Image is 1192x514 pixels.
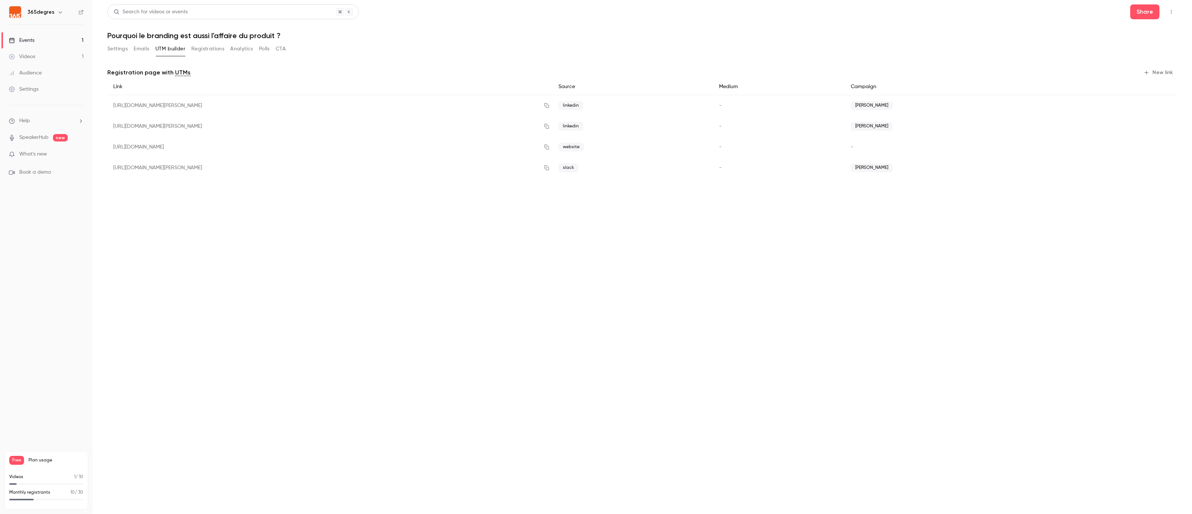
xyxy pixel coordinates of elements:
span: What's new [19,150,47,158]
button: Registrations [191,43,224,55]
span: - [851,144,853,150]
div: Search for videos or events [114,8,188,16]
span: - [719,144,722,150]
span: website [558,143,584,151]
span: Help [19,117,30,125]
div: Source [553,79,713,95]
span: slack [558,163,578,172]
button: Analytics [230,43,253,55]
span: linkedin [558,101,583,110]
span: Book a demo [19,168,51,176]
div: Events [9,37,34,44]
p: / 30 [70,489,83,496]
span: 10 [70,490,75,495]
p: Videos [9,474,23,480]
div: [URL][DOMAIN_NAME] [107,137,553,157]
span: - [719,165,722,170]
span: 1 [74,475,75,479]
a: UTMs [175,68,191,77]
span: Free [9,456,24,465]
a: SpeakerHub [19,134,48,141]
span: [PERSON_NAME] [851,101,893,110]
span: - [719,103,722,108]
span: Plan usage [28,457,83,463]
h1: Pourquoi le branding est aussi l'affaire du produit ? [107,31,1177,40]
img: 365degres [9,6,21,18]
span: linkedin [558,122,583,131]
li: help-dropdown-opener [9,117,84,125]
button: CTA [276,43,286,55]
div: Videos [9,53,35,60]
h6: 365degres [27,9,54,16]
button: UTM builder [155,43,185,55]
div: Link [107,79,553,95]
iframe: Noticeable Trigger [75,151,84,158]
button: Share [1130,4,1159,19]
p: Monthly registrants [9,489,50,496]
div: Audience [9,69,42,77]
button: Polls [259,43,270,55]
div: Medium [713,79,845,95]
button: Emails [134,43,149,55]
button: New link [1141,67,1177,79]
button: Settings [107,43,128,55]
div: [URL][DOMAIN_NAME][PERSON_NAME] [107,116,553,137]
div: [URL][DOMAIN_NAME][PERSON_NAME] [107,157,553,178]
span: new [53,134,68,141]
div: [URL][DOMAIN_NAME][PERSON_NAME] [107,95,553,116]
p: Registration page with [107,68,191,77]
span: [PERSON_NAME] [851,163,893,172]
p: / 10 [74,474,83,480]
div: Campaign [845,79,1075,95]
span: [PERSON_NAME] [851,122,893,131]
div: Settings [9,86,38,93]
span: - [719,124,722,129]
